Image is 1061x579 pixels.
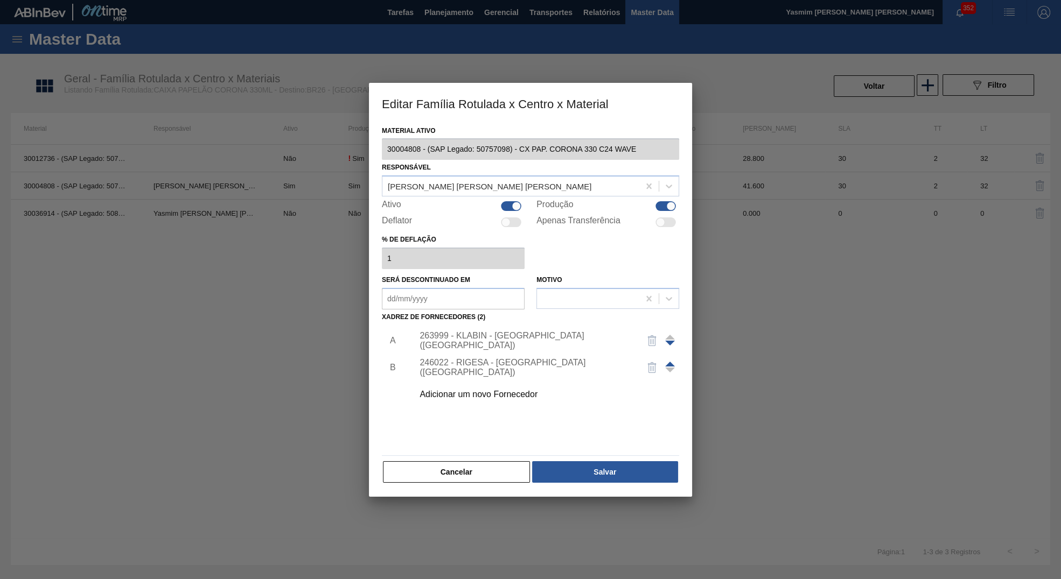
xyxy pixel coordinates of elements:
[646,334,659,347] img: delete-icon
[646,361,659,374] img: delete-icon
[420,390,631,399] div: Adicionar um novo Fornecedor
[665,362,675,366] span: Mover para cima
[382,216,412,229] label: Deflator
[388,182,591,191] div: [PERSON_NAME] [PERSON_NAME] [PERSON_NAME]
[420,358,631,377] div: 246022 - RIGESA - [GEOGRAPHIC_DATA] ([GEOGRAPHIC_DATA])
[382,200,401,213] label: Ativo
[382,123,679,139] label: Material ativo
[420,331,631,350] div: 263999 - KLABIN - [GEOGRAPHIC_DATA] ([GEOGRAPHIC_DATA])
[536,200,574,213] label: Produção
[665,341,675,345] span: Mover para cima
[382,276,470,284] label: Será descontinuado em
[639,328,665,354] button: delete-icon
[382,354,399,381] li: B
[382,288,525,309] input: dd/mm/yyyy
[369,83,692,124] h3: Editar Família Rotulada x Centro x Material
[382,232,525,248] label: % de deflação
[382,313,485,321] label: Xadrez de Fornecedores (2)
[382,164,431,171] label: Responsável
[532,461,678,483] button: Salvar
[536,276,562,284] label: Motivo
[536,216,620,229] label: Apenas Transferência
[639,355,665,380] button: delete-icon
[383,461,530,483] button: Cancelar
[382,327,399,354] li: A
